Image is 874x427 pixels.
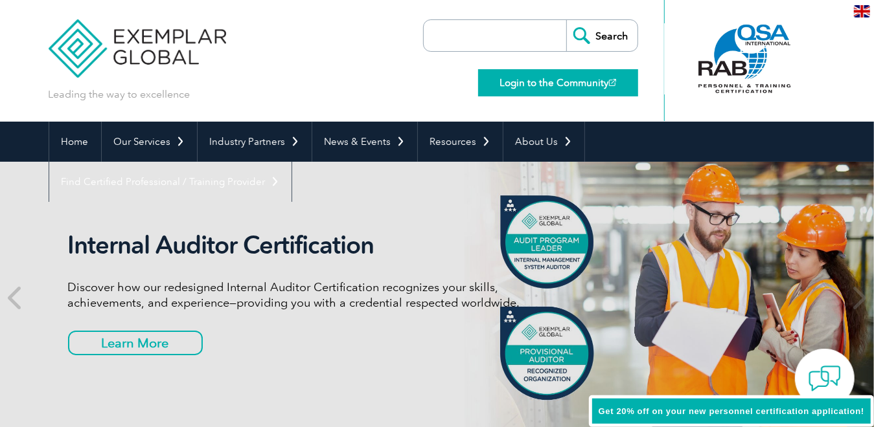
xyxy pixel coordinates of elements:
[599,406,864,416] span: Get 20% off on your new personnel certification application!
[418,122,503,162] a: Resources
[478,69,638,96] a: Login to the Community
[49,87,190,102] p: Leading the way to excellence
[68,279,554,311] p: Discover how our redesigned Internal Auditor Certification recognizes your skills, achievements, ...
[68,230,554,260] h2: Internal Auditor Certification
[809,362,841,395] img: contact-chat.png
[609,79,616,86] img: open_square.png
[312,122,417,162] a: News & Events
[566,20,638,51] input: Search
[68,331,203,355] a: Learn More
[503,122,584,162] a: About Us
[49,122,101,162] a: Home
[49,162,292,202] a: Find Certified Professional / Training Provider
[854,5,870,17] img: en
[102,122,197,162] a: Our Services
[198,122,312,162] a: Industry Partners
